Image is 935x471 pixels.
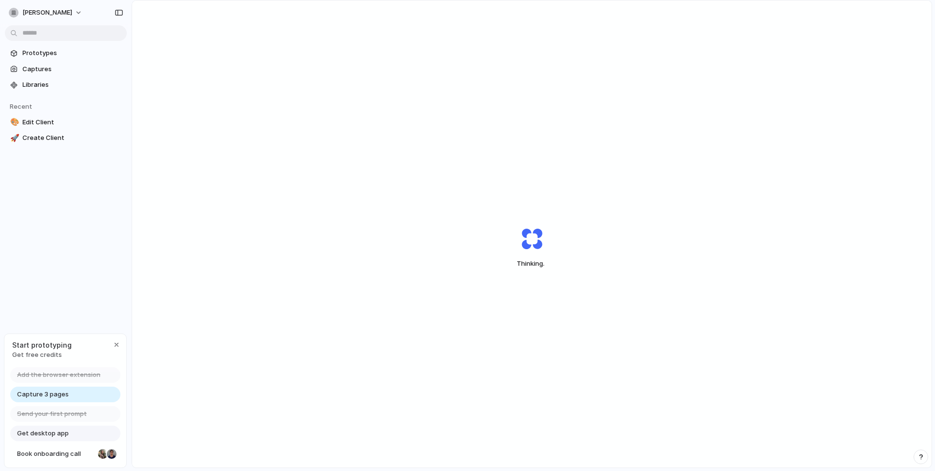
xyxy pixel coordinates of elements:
span: Get desktop app [17,429,69,438]
span: Libraries [22,80,123,90]
a: Get desktop app [10,426,120,441]
span: Recent [10,102,32,110]
span: [PERSON_NAME] [22,8,72,18]
span: . [543,259,545,267]
span: Edit Client [22,118,123,127]
button: [PERSON_NAME] [5,5,87,20]
a: Book onboarding call [10,446,120,462]
a: Captures [5,62,127,77]
div: 🎨 [10,117,17,128]
span: Start prototyping [12,340,72,350]
a: Prototypes [5,46,127,60]
span: Send your first prompt [17,409,87,419]
a: Libraries [5,78,127,92]
span: Captures [22,64,123,74]
span: Get free credits [12,350,72,360]
span: Thinking [498,259,565,269]
div: Nicole Kubica [97,448,109,460]
a: 🚀Create Client [5,131,127,145]
div: 🚀 [10,133,17,144]
div: Christian Iacullo [106,448,117,460]
button: 🎨 [9,118,19,127]
a: 🎨Edit Client [5,115,127,130]
button: 🚀 [9,133,19,143]
span: Capture 3 pages [17,390,69,399]
span: Prototypes [22,48,123,58]
span: Add the browser extension [17,370,100,380]
span: Book onboarding call [17,449,94,459]
span: Create Client [22,133,123,143]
